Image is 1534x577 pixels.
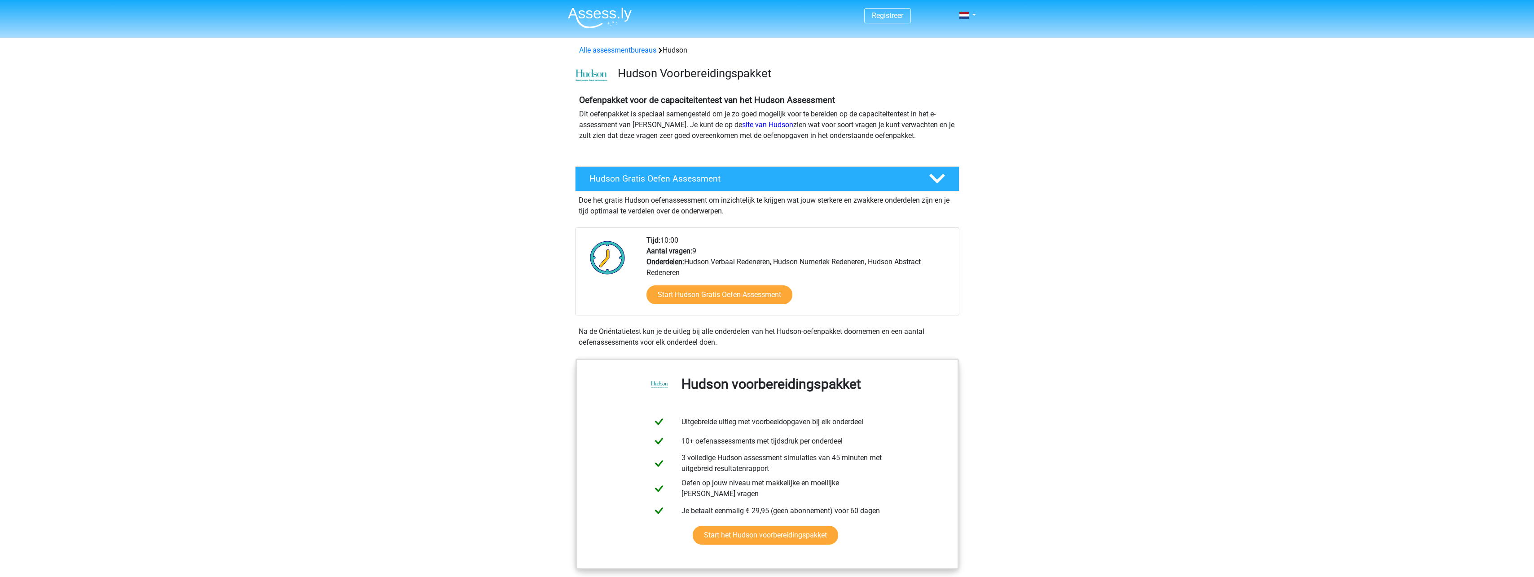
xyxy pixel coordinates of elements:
img: cefd0e47479f4eb8e8c001c0d358d5812e054fa8.png [576,69,607,82]
div: Na de Oriëntatietest kun je de uitleg bij alle onderdelen van het Hudson-oefenpakket doornemen en... [575,326,959,348]
div: 10:00 9 Hudson Verbaal Redeneren, Hudson Numeriek Redeneren, Hudson Abstract Redeneren [640,235,958,315]
a: Start Hudson Gratis Oefen Assessment [646,285,792,304]
a: Start het Hudson voorbereidingspakket [693,526,838,545]
div: Doe het gratis Hudson oefenassessment om inzichtelijk te krijgen wat jouw sterkere en zwakkere on... [575,191,959,217]
img: Assessly [568,7,632,28]
h4: Hudson Gratis Oefen Assessment [589,173,914,184]
a: Hudson Gratis Oefen Assessment [571,166,963,191]
b: Onderdelen: [646,257,684,266]
b: Aantal vragen: [646,247,692,255]
div: Hudson [576,45,959,56]
a: Registreer [872,11,903,20]
p: Dit oefenpakket is speciaal samengesteld om je zo goed mogelijk voor te bereiden op de capaciteit... [579,109,955,141]
a: site van Hudson [742,120,793,129]
b: Tijd: [646,236,660,244]
b: Oefenpakket voor de capaciteitentest van het Hudson Assessment [579,95,835,105]
h3: Hudson Voorbereidingspakket [618,67,952,80]
a: Alle assessmentbureaus [579,46,656,54]
img: Klok [585,235,630,280]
